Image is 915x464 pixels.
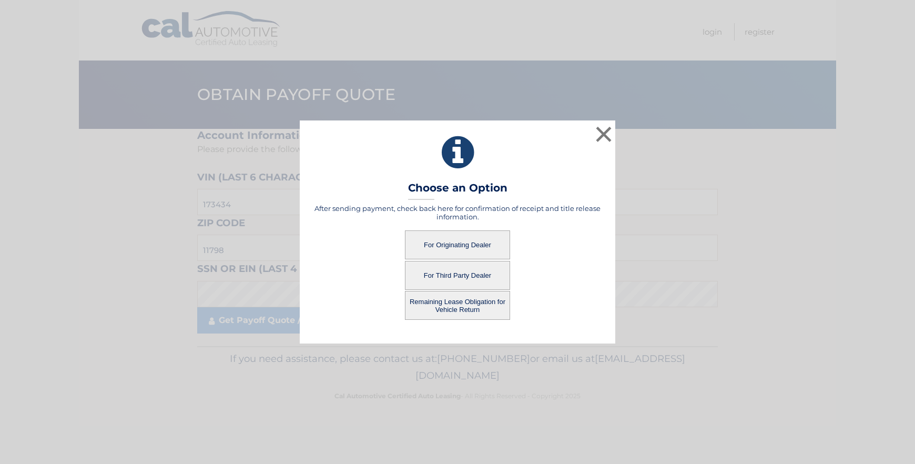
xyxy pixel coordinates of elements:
[593,124,614,145] button: ×
[405,230,510,259] button: For Originating Dealer
[405,261,510,290] button: For Third Party Dealer
[405,291,510,320] button: Remaining Lease Obligation for Vehicle Return
[313,204,602,221] h5: After sending payment, check back here for confirmation of receipt and title release information.
[408,181,507,200] h3: Choose an Option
